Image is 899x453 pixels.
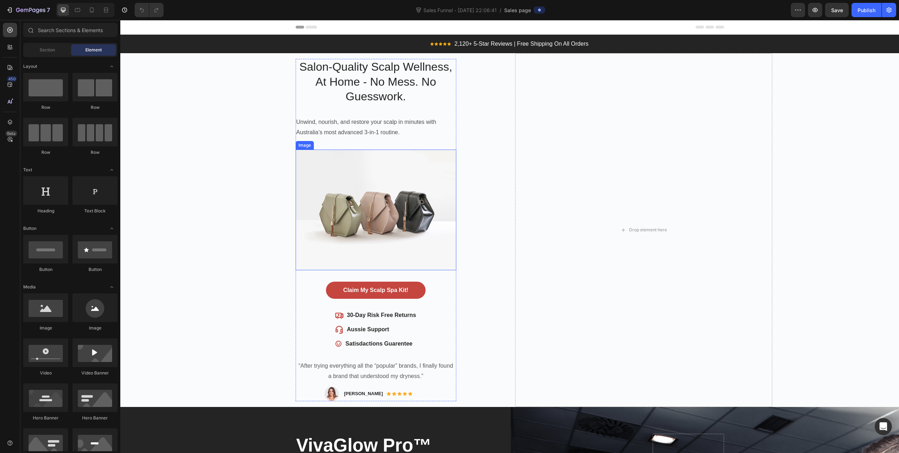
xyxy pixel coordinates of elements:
[23,23,117,37] input: Search Sections & Elements
[106,61,117,72] span: Toggle open
[72,266,117,273] div: Button
[72,325,117,331] div: Image
[831,7,843,13] span: Save
[23,325,68,331] div: Image
[23,149,68,156] div: Row
[72,415,117,421] div: Hero Banner
[23,208,68,214] div: Heading
[223,266,288,275] p: Claim My Scalp Spa Kit!
[206,262,305,279] button: <p>Claim My Scalp Spa Kit!</p>
[47,6,50,14] p: 7
[72,370,117,376] div: Video Banner
[852,3,882,17] button: Publish
[106,164,117,176] span: Toggle open
[504,6,531,14] span: Sales page
[23,225,36,232] span: Button
[875,418,892,435] div: Open Intercom Messenger
[176,97,335,118] p: Unwind, nourish, and restore your scalp in minutes with Australia’s most advanced 3-in-1 routine.
[120,20,899,453] iframe: Design area
[224,370,262,377] p: [PERSON_NAME]
[135,3,164,17] div: Undo/Redo
[175,130,336,250] img: image_demo.jpg
[422,6,498,14] span: Sales Funnel - [DATE] 22:06:41
[72,208,117,214] div: Text Block
[204,367,219,381] img: Alt Image
[106,281,117,293] span: Toggle open
[85,47,102,53] span: Element
[23,167,32,173] span: Text
[23,104,68,111] div: Row
[23,63,37,70] span: Layout
[499,6,501,14] span: /
[175,39,336,85] h2: Salon-Quality Scalp Wellness, At Home - No Mess. No Guesswork.
[177,122,192,129] div: Image
[225,319,296,328] p: Satisdactions Guarentee
[72,104,117,111] div: Row
[7,76,17,82] div: 450
[5,131,17,136] div: Beta
[23,415,68,421] div: Hero Banner
[23,284,36,290] span: Media
[23,370,68,376] div: Video
[40,47,55,53] span: Section
[858,6,875,14] div: Publish
[509,207,547,213] div: Drop element here
[3,3,53,17] button: 7
[23,266,68,273] div: Button
[825,3,849,17] button: Save
[72,149,117,156] div: Row
[227,305,296,314] p: Aussie Support
[106,223,117,234] span: Toggle open
[227,291,296,300] p: 30-Day Risk Free Returns
[176,341,335,362] p: “After trying everything all the “popular” brands, I finally found a brand that understood my dry...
